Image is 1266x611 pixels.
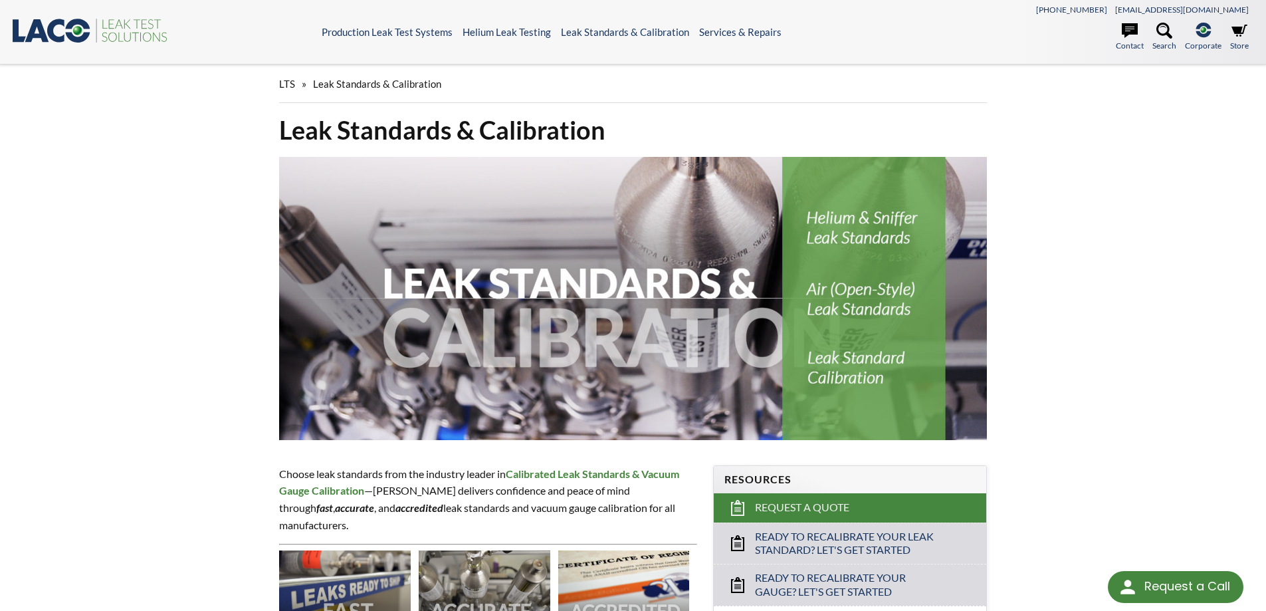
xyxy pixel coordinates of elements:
[755,530,947,558] span: Ready to Recalibrate Your Leak Standard? Let's Get Started
[279,114,988,146] h1: Leak Standards & Calibration
[1144,571,1230,602] div: Request a Call
[1036,5,1107,15] a: [PHONE_NUMBER]
[699,26,782,38] a: Services & Repairs
[313,78,441,90] span: Leak Standards & Calibration
[714,564,986,606] a: Ready to Recalibrate Your Gauge? Let's Get Started
[279,78,295,90] span: LTS
[1108,571,1243,603] div: Request a Call
[1230,23,1249,52] a: Store
[1115,5,1249,15] a: [EMAIL_ADDRESS][DOMAIN_NAME]
[724,473,976,487] h4: Resources
[561,26,689,38] a: Leak Standards & Calibration
[279,157,988,440] img: Leak Standards & Calibration header
[463,26,551,38] a: Helium Leak Testing
[1117,576,1138,598] img: round button
[335,501,374,514] strong: accurate
[1185,39,1221,52] span: Corporate
[1152,23,1176,52] a: Search
[714,493,986,523] a: Request a Quote
[1116,23,1144,52] a: Contact
[279,465,698,533] p: Choose leak standards from the industry leader in —[PERSON_NAME] delivers confidence and peace of...
[755,501,849,515] span: Request a Quote
[395,501,443,514] em: accredited
[714,523,986,564] a: Ready to Recalibrate Your Leak Standard? Let's Get Started
[316,501,333,514] em: fast
[755,571,947,599] span: Ready to Recalibrate Your Gauge? Let's Get Started
[279,65,988,103] div: »
[322,26,453,38] a: Production Leak Test Systems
